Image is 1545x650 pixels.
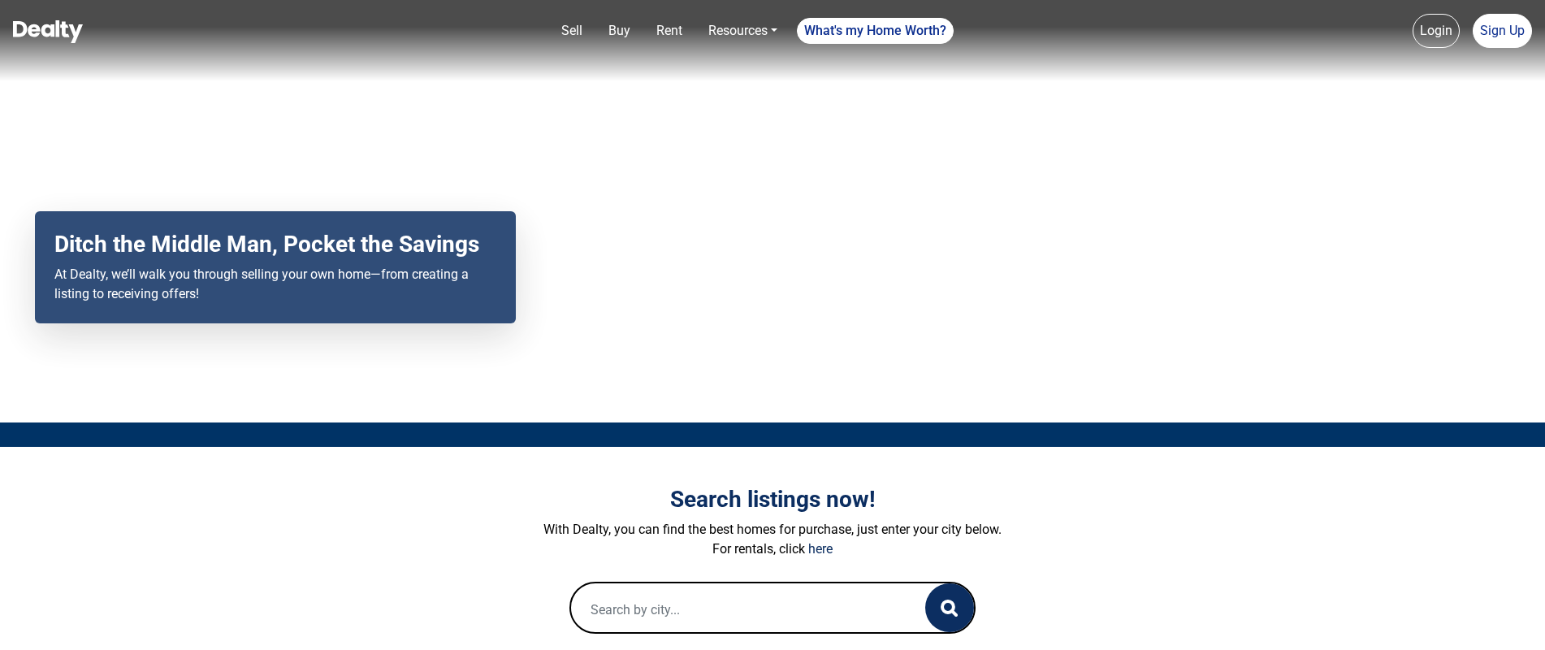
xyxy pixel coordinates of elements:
[322,520,1223,539] p: With Dealty, you can find the best homes for purchase, just enter your city below.
[1473,14,1532,48] a: Sign Up
[602,15,637,47] a: Buy
[808,541,833,557] a: here
[555,15,589,47] a: Sell
[54,265,496,304] p: At Dealty, we’ll walk you through selling your own home—from creating a listing to receiving offers!
[797,18,954,44] a: What's my Home Worth?
[322,539,1223,559] p: For rentals, click
[54,231,496,258] h2: Ditch the Middle Man, Pocket the Savings
[1413,14,1460,48] a: Login
[8,601,57,650] iframe: BigID CMP Widget
[322,486,1223,513] h3: Search listings now!
[571,583,893,635] input: Search by city...
[650,15,689,47] a: Rent
[13,20,83,43] img: Dealty - Buy, Sell & Rent Homes
[702,15,784,47] a: Resources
